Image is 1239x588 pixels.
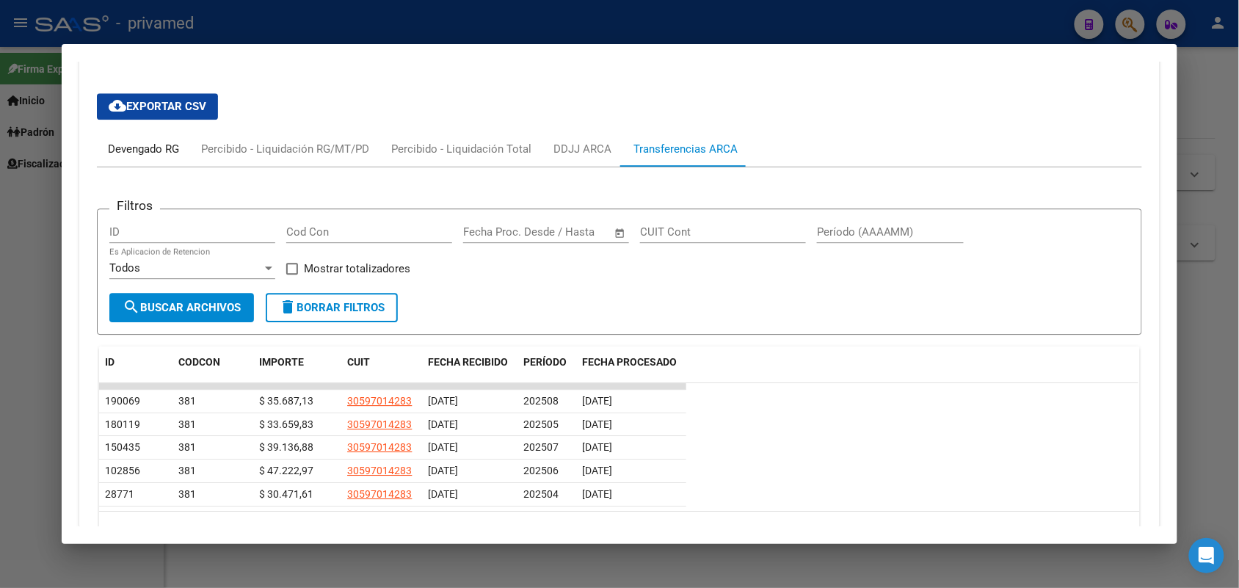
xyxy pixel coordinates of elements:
[347,418,412,430] span: 30597014283
[109,261,140,275] span: Todos
[582,356,677,368] span: FECHA PROCESADO
[523,441,559,453] span: 202507
[347,395,412,407] span: 30597014283
[428,395,458,407] span: [DATE]
[266,293,398,322] button: Borrar Filtros
[172,346,224,395] datatable-header-cell: CODCON
[259,441,313,453] span: $ 39.136,88
[582,395,612,407] span: [DATE]
[523,395,559,407] span: 202508
[347,488,412,500] span: 30597014283
[105,488,134,500] span: 28771
[109,100,206,113] span: Exportar CSV
[347,465,412,476] span: 30597014283
[97,93,218,120] button: Exportar CSV
[523,488,559,500] span: 202504
[576,346,686,395] datatable-header-cell: FECHA PROCESADO
[347,356,370,368] span: CUIT
[279,298,297,316] mat-icon: delete
[178,418,196,430] span: 381
[523,356,567,368] span: PERÍODO
[523,418,559,430] span: 202505
[517,346,576,395] datatable-header-cell: PERÍODO
[105,465,140,476] span: 102856
[109,97,126,115] mat-icon: cloud_download
[428,441,458,453] span: [DATE]
[99,346,172,395] datatable-header-cell: ID
[178,488,196,500] span: 381
[105,356,115,368] span: ID
[259,465,313,476] span: $ 47.222,97
[259,488,313,500] span: $ 30.471,61
[633,141,738,157] div: Transferencias ARCA
[123,298,140,316] mat-icon: search
[123,301,241,314] span: Buscar Archivos
[1189,538,1224,573] div: Open Intercom Messenger
[178,356,220,368] span: CODCON
[279,301,385,314] span: Borrar Filtros
[79,58,1159,583] div: Aportes y Contribuciones del Afiliado: 20319909649
[428,488,458,500] span: [DATE]
[178,441,196,453] span: 381
[428,356,508,368] span: FECHA RECIBIDO
[347,441,412,453] span: 30597014283
[105,441,140,453] span: 150435
[422,346,517,395] datatable-header-cell: FECHA RECIBIDO
[523,465,559,476] span: 202506
[253,346,341,395] datatable-header-cell: IMPORTE
[201,141,369,157] div: Percibido - Liquidación RG/MT/PD
[582,441,612,453] span: [DATE]
[178,465,196,476] span: 381
[536,225,607,239] input: Fecha fin
[178,395,196,407] span: 381
[108,141,179,157] div: Devengado RG
[582,418,612,430] span: [DATE]
[304,260,410,277] span: Mostrar totalizadores
[582,465,612,476] span: [DATE]
[105,395,140,407] span: 190069
[428,465,458,476] span: [DATE]
[259,395,313,407] span: $ 35.687,13
[109,293,254,322] button: Buscar Archivos
[611,225,628,242] button: Open calendar
[105,418,140,430] span: 180119
[553,141,611,157] div: DDJJ ARCA
[582,488,612,500] span: [DATE]
[341,346,422,395] datatable-header-cell: CUIT
[391,141,531,157] div: Percibido - Liquidación Total
[428,418,458,430] span: [DATE]
[259,418,313,430] span: $ 33.659,83
[463,225,523,239] input: Fecha inicio
[109,197,160,214] h3: Filtros
[259,356,304,368] span: IMPORTE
